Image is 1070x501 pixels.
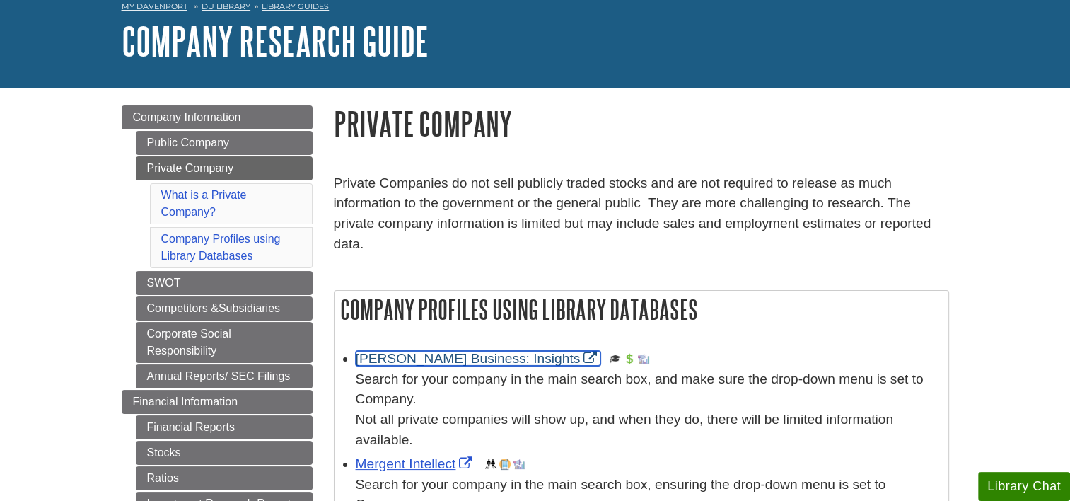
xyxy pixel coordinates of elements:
a: Financial Reports [136,415,313,439]
span: Company Information [133,111,241,123]
a: Stocks [136,441,313,465]
a: Public Company [136,131,313,155]
a: Company Profiles using Library Databases [161,233,281,262]
h2: Company Profiles using Library Databases [335,291,948,328]
a: Corporate Social Responsibility [136,322,313,363]
button: Library Chat [978,472,1070,501]
img: Industry Report [513,459,525,470]
a: Private Company [136,156,313,180]
img: Industry Report [638,353,649,364]
a: Library Guides [262,1,329,11]
a: Company Research Guide [122,19,429,63]
a: My Davenport [122,1,187,13]
a: What is a Private Company? [161,189,247,218]
a: Financial Information [122,390,313,414]
img: Company Information [499,459,511,470]
h1: Private Company [334,105,949,142]
a: Company Information [122,105,313,129]
img: Scholarly or Peer Reviewed [610,353,621,364]
a: Link opens in new window [356,351,601,366]
p: Private Companies do not sell publicly traded stocks and are not required to release as much info... [334,173,949,255]
div: Search for your company in the main search box, and make sure the drop-down menu is set to Compan... [356,369,941,451]
span: Financial Information [133,396,238,408]
a: Competitors &Subsidiaries [136,296,313,321]
a: Annual Reports/ SEC Filings [136,364,313,388]
img: Demographics [485,459,496,470]
a: Ratios [136,466,313,490]
a: SWOT [136,271,313,295]
a: DU Library [202,1,250,11]
img: Financial Report [624,353,635,364]
a: Link opens in new window [356,456,477,471]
